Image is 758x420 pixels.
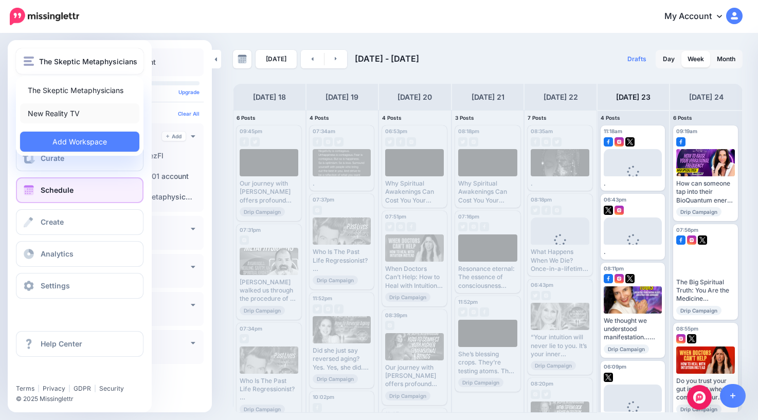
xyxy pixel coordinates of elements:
[601,115,620,121] span: 4 Posts
[531,390,540,399] img: instagram-grey-square.png
[544,91,578,103] h4: [DATE] 22
[546,234,574,261] div: Loading
[43,385,65,392] a: Privacy
[326,91,358,103] h4: [DATE] 19
[472,91,504,103] h4: [DATE] 21
[458,137,467,147] img: twitter-grey-square.png
[16,394,151,404] li: © 2025 Missinglettr
[619,234,647,261] div: Loading
[676,137,685,147] img: facebook-square.png
[20,132,139,152] a: Add Workspace
[355,53,419,64] span: [DATE] - [DATE]
[16,370,96,380] iframe: Twitter Follow Button
[41,154,64,162] span: Curate
[385,321,394,330] img: instagram-grey-square.png
[39,56,137,67] span: The Skeptic Metaphysicians
[24,57,34,66] img: menu.png
[458,128,479,134] span: 08:18pm
[382,115,402,121] span: 4 Posts
[676,377,735,402] div: Do you trust your gut instinct when it comes to your health...or do you second-guess it? [PERSON_...
[615,206,624,215] img: instagram-square.png
[20,103,139,123] a: New Reality TV
[676,306,721,315] span: Drip Campaign
[313,295,332,301] span: 11:52pm
[240,207,285,216] span: Drip Campaign
[681,51,710,67] a: Week
[398,91,432,103] h4: [DATE] 20
[240,128,262,134] span: 09:45pm
[458,179,518,205] div: Why Spiritual Awakenings Can Cost You Your Friendships [URL][DOMAIN_NAME]
[385,293,430,302] span: Drip Campaign
[711,51,742,67] a: Month
[625,274,635,283] img: twitter-square.png
[16,241,143,267] a: Analytics
[676,227,698,233] span: 07:56pm
[458,265,518,290] div: Resonance eternal: The essence of consciousness [URL][DOMAIN_NAME]
[68,385,70,392] span: |
[676,405,721,414] span: Drip Campaign
[240,306,285,315] span: Drip Campaign
[625,137,635,147] img: twitter-square.png
[469,222,478,231] img: instagram-grey-square.png
[323,137,333,147] img: instagram-grey-square.png
[604,363,626,370] span: 06:09pm
[20,80,139,100] a: The Skeptic Metaphysicians
[531,361,576,370] span: Drip Campaign
[542,291,551,300] img: instagram-grey-square.png
[552,137,562,147] img: twitter-grey-square.png
[16,209,143,235] a: Create
[240,405,285,414] span: Drip Campaign
[240,227,261,233] span: 07:31pm
[396,222,405,231] img: instagram-grey-square.png
[673,115,692,121] span: 6 Posts
[531,179,589,188] div: .
[41,339,82,348] span: Help Center
[385,265,444,290] div: When Doctors Can’t Help: How to Heal with Intuition Instead: [URL] #Intuition #Spirituality #Spir...
[313,137,322,147] img: facebook-grey-square.png
[531,291,540,300] img: twitter-grey-square.png
[689,91,724,103] h4: [DATE] 24
[38,385,40,392] span: |
[676,325,698,332] span: 08:55pm
[654,4,743,29] a: My Account
[240,325,262,332] span: 07:34pm
[334,304,344,314] img: facebook-grey-square.png
[16,385,34,392] a: Terms
[698,235,707,245] img: twitter-square.png
[385,179,444,205] div: Why Spiritual Awakenings Can Cost You Your Friendships [URL][DOMAIN_NAME]
[178,111,200,117] a: Clear All
[458,307,467,317] img: twitter-grey-square.png
[313,179,371,188] div: .
[237,115,256,121] span: 6 Posts
[385,213,406,220] span: 07:51pm
[385,363,444,389] div: Our journey with [PERSON_NAME] offers profound insights into the limitless possibilities availabl...
[531,380,553,387] span: 08:20pm
[16,48,143,74] button: The Skeptic Metaphysicians
[385,128,407,134] span: 06:53pm
[458,222,467,231] img: twitter-grey-square.png
[676,334,685,343] img: instagram-square.png
[552,206,562,215] img: instagram-grey-square.png
[178,89,200,95] a: Upgrade
[407,137,416,147] img: instagram-grey-square.png
[687,385,712,410] div: Open Intercom Messenger
[621,50,653,68] a: Drafts
[531,282,553,288] span: 06:43pm
[469,307,478,317] img: instagram-grey-square.png
[253,91,286,103] h4: [DATE] 18
[41,217,64,226] span: Create
[604,317,662,342] div: We thought we understood manifestation… Until [PERSON_NAME] walked us through what it really take...
[313,128,335,134] span: 07:34am
[240,278,298,303] div: [PERSON_NAME] walked us through the procedure of an Ayahuasca ceremony, stressing the importance ...
[313,394,334,400] span: 10:02pm
[542,390,551,399] img: twitter-grey-square.png
[687,235,696,245] img: instagram-square.png
[250,137,260,147] img: twitter-grey-square.png
[41,281,70,290] span: Settings
[615,137,624,147] img: instagram-square.png
[396,137,405,147] img: facebook-grey-square.png
[604,196,626,203] span: 06:43pm
[604,265,624,271] span: 08:11pm
[542,137,551,147] img: instagram-grey-square.png
[455,115,474,121] span: 3 Posts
